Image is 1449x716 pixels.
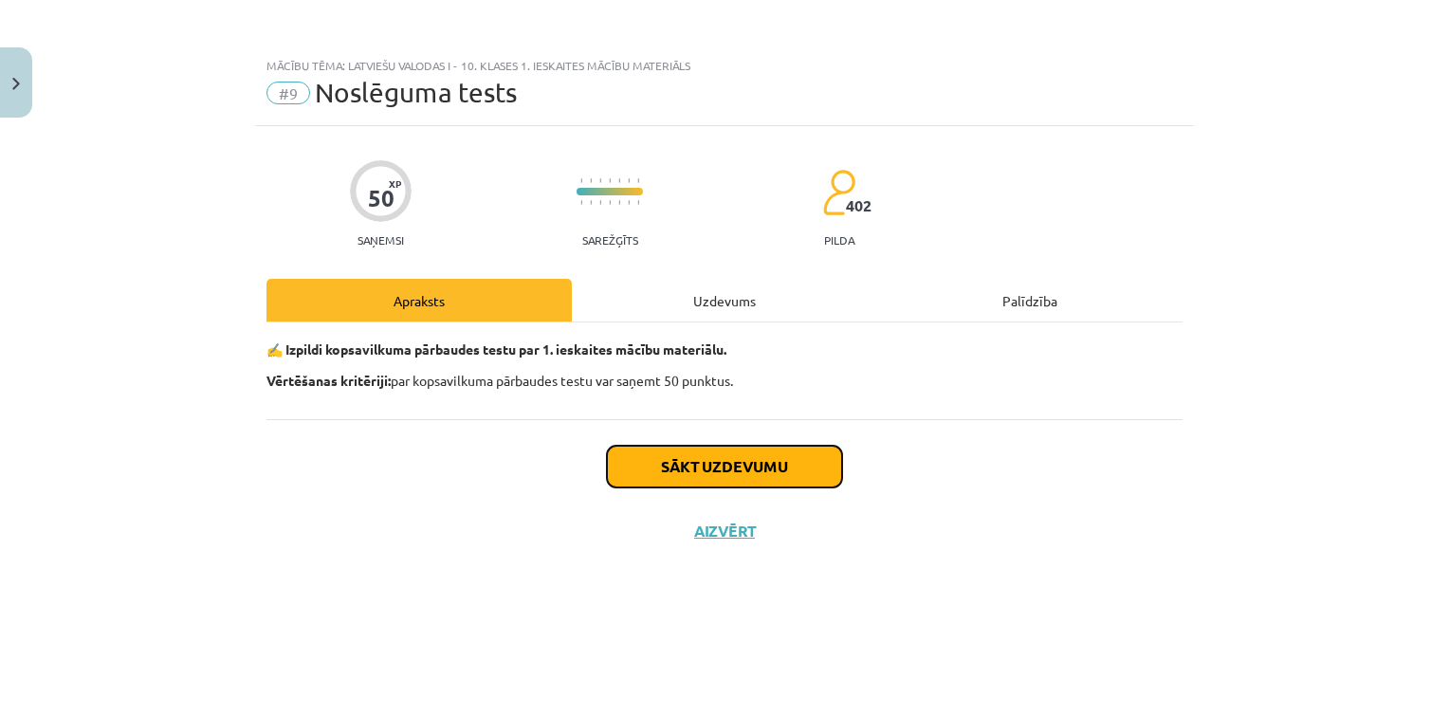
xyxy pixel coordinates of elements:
strong: Vērtēšanas kritēriji: [266,372,391,389]
button: Sākt uzdevumu [607,446,842,487]
img: icon-short-line-57e1e144782c952c97e751825c79c345078a6d821885a25fce030b3d8c18986b.svg [628,200,630,205]
p: Saņemsi [350,233,412,247]
p: par kopsavilkuma pārbaudes testu var saņemt 50 punktus. [266,371,1183,391]
div: Uzdevums [572,279,877,321]
img: icon-short-line-57e1e144782c952c97e751825c79c345078a6d821885a25fce030b3d8c18986b.svg [599,178,601,183]
img: icon-short-line-57e1e144782c952c97e751825c79c345078a6d821885a25fce030b3d8c18986b.svg [590,200,592,205]
img: icon-short-line-57e1e144782c952c97e751825c79c345078a6d821885a25fce030b3d8c18986b.svg [609,178,611,183]
img: icon-short-line-57e1e144782c952c97e751825c79c345078a6d821885a25fce030b3d8c18986b.svg [618,178,620,183]
img: icon-short-line-57e1e144782c952c97e751825c79c345078a6d821885a25fce030b3d8c18986b.svg [599,200,601,205]
img: icon-short-line-57e1e144782c952c97e751825c79c345078a6d821885a25fce030b3d8c18986b.svg [580,178,582,183]
p: pilda [824,233,854,247]
b: ✍️ Izpildi kopsavilkuma pārbaudes testu par 1. ieskaites mācību materiālu. [266,340,726,358]
p: Sarežģīts [582,233,638,247]
img: icon-short-line-57e1e144782c952c97e751825c79c345078a6d821885a25fce030b3d8c18986b.svg [580,200,582,205]
button: Aizvērt [688,522,761,541]
div: Palīdzība [877,279,1183,321]
img: icon-short-line-57e1e144782c952c97e751825c79c345078a6d821885a25fce030b3d8c18986b.svg [609,200,611,205]
div: 50 [368,185,394,211]
img: icon-short-line-57e1e144782c952c97e751825c79c345078a6d821885a25fce030b3d8c18986b.svg [590,178,592,183]
span: 402 [846,197,871,214]
img: icon-short-line-57e1e144782c952c97e751825c79c345078a6d821885a25fce030b3d8c18986b.svg [637,178,639,183]
div: Apraksts [266,279,572,321]
img: icon-short-line-57e1e144782c952c97e751825c79c345078a6d821885a25fce030b3d8c18986b.svg [637,200,639,205]
div: Mācību tēma: Latviešu valodas i - 10. klases 1. ieskaites mācību materiāls [266,59,1183,72]
img: icon-short-line-57e1e144782c952c97e751825c79c345078a6d821885a25fce030b3d8c18986b.svg [618,200,620,205]
img: students-c634bb4e5e11cddfef0936a35e636f08e4e9abd3cc4e673bd6f9a4125e45ecb1.svg [822,169,855,216]
span: Noslēguma tests [315,77,517,108]
span: #9 [266,82,310,104]
img: icon-close-lesson-0947bae3869378f0d4975bcd49f059093ad1ed9edebbc8119c70593378902aed.svg [12,78,20,90]
img: icon-short-line-57e1e144782c952c97e751825c79c345078a6d821885a25fce030b3d8c18986b.svg [628,178,630,183]
span: XP [389,178,401,189]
